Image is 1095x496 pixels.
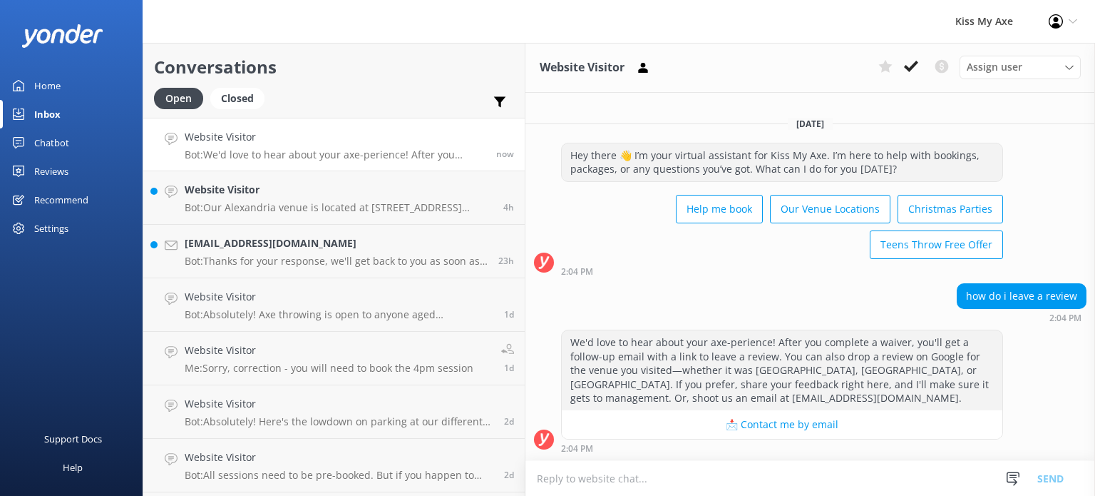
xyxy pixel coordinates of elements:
strong: 2:04 PM [561,445,593,453]
a: Website VisitorMe:Sorry, correction - you will need to book the 4pm session1d [143,332,525,385]
p: Bot: Thanks for your response, we'll get back to you as soon as we can during opening hours. [185,255,488,268]
button: Our Venue Locations [770,195,890,223]
a: Open [154,90,210,106]
h4: Website Visitor [185,396,493,412]
p: Bot: Absolutely! Axe throwing is open to anyone aged [DEMOGRAPHIC_DATA] and over. If you've got s... [185,308,493,321]
div: Support Docs [44,425,102,453]
h4: Website Visitor [185,182,493,198]
span: Oct 04 2025 08:13am (UTC +11:00) Australia/Sydney [504,308,514,320]
a: Website VisitorBot:Absolutely! Here's the lowdown on parking at our different locations: - [GEOGR... [143,385,525,439]
span: Oct 03 2025 09:34am (UTC +11:00) Australia/Sydney [504,415,514,427]
div: Help [63,453,83,482]
h4: Website Visitor [185,289,493,305]
a: Website VisitorBot:All sessions need to be pre-booked. But if you happen to walk in and there's a... [143,439,525,492]
span: Oct 04 2025 01:54pm (UTC +11:00) Australia/Sydney [498,255,514,267]
h4: Website Visitor [185,343,473,358]
h4: Website Visitor [185,450,493,465]
strong: 2:04 PM [561,268,593,276]
div: We'd love to hear about your axe-perience! After you complete a waiver, you'll get a follow-up em... [562,330,1002,410]
button: Help me book [676,195,763,223]
div: Closed [210,88,264,109]
div: Inbox [34,100,61,128]
button: 📩 Contact me by email [562,410,1002,439]
span: [DATE] [788,118,833,130]
div: Hey there 👋 I’m your virtual assistant for Kiss My Axe. I’m here to help with bookings, packages,... [562,143,1002,181]
a: [EMAIL_ADDRESS][DOMAIN_NAME]Bot:Thanks for your response, we'll get back to you as soon as we can... [143,225,525,278]
p: Bot: Absolutely! Here's the lowdown on parking at our different locations: - [GEOGRAPHIC_DATA]: W... [185,415,493,428]
strong: 2:04 PM [1049,314,1081,323]
a: Website VisitorBot:Absolutely! Axe throwing is open to anyone aged [DEMOGRAPHIC_DATA] and over. I... [143,278,525,332]
div: Oct 05 2025 02:04pm (UTC +11:00) Australia/Sydney [561,443,1003,453]
a: Website VisitorBot:We'd love to hear about your axe-perience! After you complete a waiver, you'll... [143,118,525,171]
span: Oct 03 2025 09:19am (UTC +11:00) Australia/Sydney [504,469,514,481]
p: Me: Sorry, correction - you will need to book the 4pm session [185,362,473,375]
span: Assign user [967,59,1022,75]
div: Recommend [34,186,88,214]
span: Oct 05 2025 09:26am (UTC +11:00) Australia/Sydney [503,201,514,213]
div: Oct 05 2025 02:04pm (UTC +11:00) Australia/Sydney [561,266,1003,276]
img: yonder-white-logo.png [21,24,103,48]
div: Home [34,71,61,100]
h2: Conversations [154,54,514,81]
h3: Website Visitor [540,59,624,77]
p: Bot: We'd love to hear about your axe-perience! After you complete a waiver, you'll get a follow-... [185,148,485,161]
button: Teens Throw Free Offer [870,231,1003,259]
button: Christmas Parties [898,195,1003,223]
p: Bot: All sessions need to be pre-booked. But if you happen to walk in and there's a lane free, yo... [185,469,493,482]
div: how do i leave a review [957,284,1086,308]
p: Bot: Our Alexandria venue is located at [STREET_ADDRESS][PERSON_NAME] 2015. It's just off [PERSON... [185,201,493,214]
h4: [EMAIL_ADDRESS][DOMAIN_NAME] [185,236,488,251]
div: Open [154,88,203,109]
div: Chatbot [34,128,69,157]
a: Website VisitorBot:Our Alexandria venue is located at [STREET_ADDRESS][PERSON_NAME] 2015. It's ju... [143,171,525,225]
a: Closed [210,90,272,106]
span: Oct 03 2025 03:22pm (UTC +11:00) Australia/Sydney [504,362,514,374]
div: Settings [34,214,68,243]
div: Reviews [34,157,68,186]
div: Assign User [960,56,1081,79]
span: Oct 05 2025 02:04pm (UTC +11:00) Australia/Sydney [496,148,514,160]
h4: Website Visitor [185,129,485,145]
div: Oct 05 2025 02:04pm (UTC +11:00) Australia/Sydney [957,313,1086,323]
